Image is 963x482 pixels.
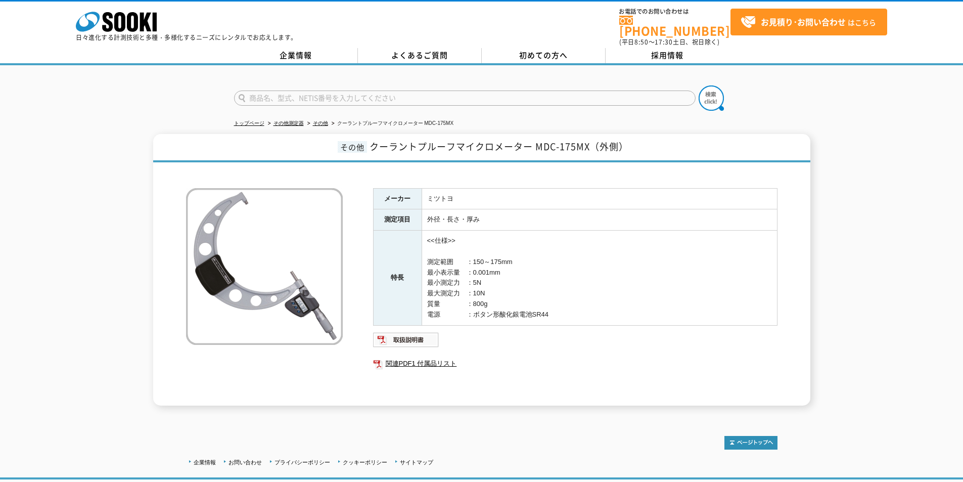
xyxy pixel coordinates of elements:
[422,231,777,325] td: <<仕様>> 測定範囲 ：150～175mm 最小表示量 ：0.001mm 最小測定力 ：5N 最大測定力 ：10N 質量 ：800g 電源 ：ボタン形酸化銀電池SR44
[358,48,482,63] a: よくあるご質問
[724,436,777,450] img: トップページへ
[228,459,262,465] a: お問い合わせ
[619,16,730,36] a: [PHONE_NUMBER]
[370,140,628,153] span: クーラントプルーフマイクロメーター MDC-175MX（外側）
[699,85,724,111] img: btn_search.png
[373,357,777,370] a: 関連PDF1 付属品リスト
[373,338,439,346] a: 取扱説明書
[422,188,777,209] td: ミツトヨ
[313,120,328,126] a: その他
[422,209,777,231] td: 外径・長さ・厚み
[634,37,649,47] span: 8:50
[373,332,439,348] img: 取扱説明書
[619,37,719,47] span: (平日 ～ 土日、祝日除く)
[519,50,568,61] span: 初めての方へ
[274,459,330,465] a: プライバシーポリシー
[234,120,264,126] a: トップページ
[741,15,876,30] span: はこちら
[234,48,358,63] a: 企業情報
[76,34,297,40] p: 日々進化する計測技術と多種・多様化するニーズにレンタルでお応えします。
[373,209,422,231] th: 測定項目
[619,9,730,15] span: お電話でのお問い合わせは
[273,120,304,126] a: その他測定器
[482,48,606,63] a: 初めての方へ
[234,91,696,106] input: 商品名、型式、NETIS番号を入力してください
[730,9,887,35] a: お見積り･お問い合わせはこちら
[338,141,367,153] span: その他
[655,37,673,47] span: 17:30
[330,118,454,129] li: クーラントプルーフマイクロメーター MDC-175MX
[400,459,433,465] a: サイトマップ
[186,188,343,345] img: クーラントプルーフマイクロメーター MDC-175MX
[343,459,387,465] a: クッキーポリシー
[761,16,846,28] strong: お見積り･お問い合わせ
[373,188,422,209] th: メーカー
[606,48,729,63] a: 採用情報
[373,231,422,325] th: 特長
[194,459,216,465] a: 企業情報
